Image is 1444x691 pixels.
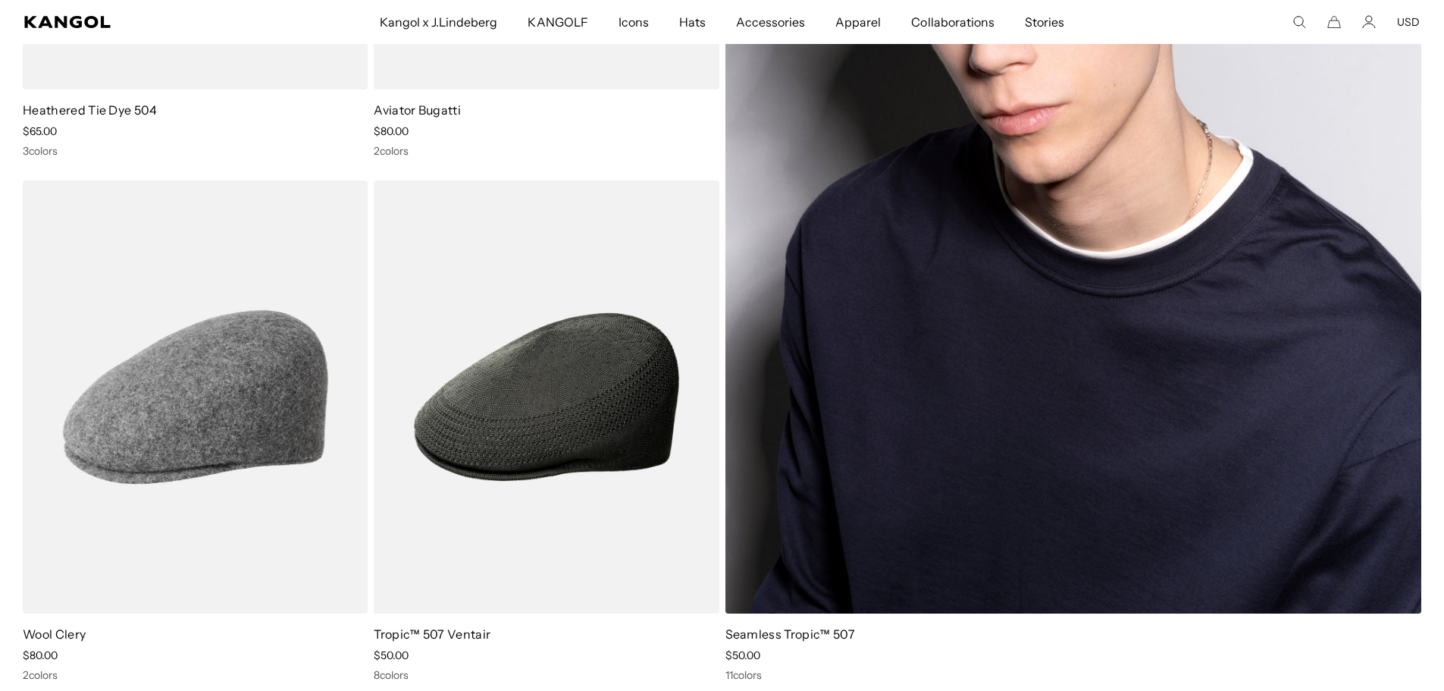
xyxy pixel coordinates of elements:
button: USD [1397,15,1420,29]
a: Seamless Tropic™ 507 [725,627,855,642]
span: $50.00 [374,649,409,662]
div: 11 colors [725,668,1422,682]
img: Tropic™ 507 Ventair [374,181,719,614]
img: Wool Clery [23,181,368,614]
span: $80.00 [374,124,409,138]
span: $65.00 [23,124,57,138]
a: Heathered Tie Dye 504 [23,102,158,118]
a: Tropic™ 507 Ventair [374,627,490,642]
span: $50.00 [725,649,760,662]
summary: Search here [1292,15,1306,29]
span: $80.00 [23,649,58,662]
button: Cart [1327,15,1341,29]
a: Kangol [24,16,251,28]
a: Aviator Bugatti [374,102,461,118]
a: Account [1362,15,1376,29]
div: 8 colors [374,668,719,682]
a: Wool Clery [23,627,86,642]
div: 3 colors [23,144,368,158]
div: 2 colors [23,668,368,682]
div: 2 colors [374,144,719,158]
